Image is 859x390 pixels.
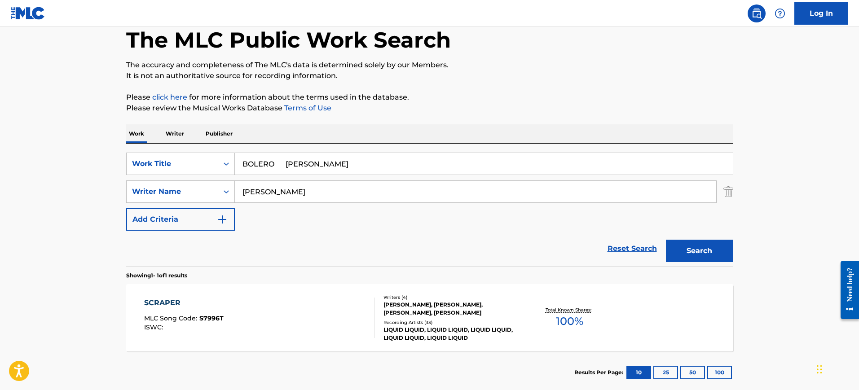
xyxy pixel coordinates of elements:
[574,368,626,377] p: Results Per Page:
[132,186,213,197] div: Writer Name
[126,124,147,143] p: Work
[751,8,762,19] img: search
[203,124,235,143] p: Publisher
[217,214,228,225] img: 9d2ae6d4665cec9f34b9.svg
[723,180,733,203] img: Delete Criterion
[771,4,789,22] div: Help
[794,2,848,25] a: Log In
[199,314,224,322] span: S7996T
[775,8,785,19] img: help
[11,7,45,20] img: MLC Logo
[680,366,705,379] button: 50
[383,326,519,342] div: LIQUID LIQUID, LIQUID LIQUID, LIQUID LIQUID, LIQUID LIQUID, LIQUID LIQUID
[546,307,594,313] p: Total Known Shares:
[126,60,733,70] p: The accuracy and completeness of The MLC's data is determined solely by our Members.
[282,104,331,112] a: Terms of Use
[748,4,766,22] a: Public Search
[152,93,187,101] a: click here
[556,313,583,329] span: 100 %
[126,153,733,267] form: Search Form
[653,366,678,379] button: 25
[814,347,859,390] iframe: Chat Widget
[163,124,187,143] p: Writer
[126,272,187,280] p: Showing 1 - 1 of 1 results
[126,208,235,231] button: Add Criteria
[383,301,519,317] div: [PERSON_NAME], [PERSON_NAME], [PERSON_NAME], [PERSON_NAME]
[834,254,859,326] iframe: Resource Center
[144,298,224,308] div: SCRAPER
[817,356,822,383] div: Drag
[603,239,661,259] a: Reset Search
[707,366,732,379] button: 100
[144,314,199,322] span: MLC Song Code :
[126,70,733,81] p: It is not an authoritative source for recording information.
[126,284,733,351] a: SCRAPERMLC Song Code:S7996TISWC:Writers (4)[PERSON_NAME], [PERSON_NAME], [PERSON_NAME], [PERSON_N...
[126,26,451,53] h1: The MLC Public Work Search
[383,319,519,326] div: Recording Artists ( 33 )
[144,323,165,331] span: ISWC :
[666,240,733,262] button: Search
[626,366,651,379] button: 10
[383,294,519,301] div: Writers ( 4 )
[126,103,733,114] p: Please review the Musical Works Database
[126,92,733,103] p: Please for more information about the terms used in the database.
[132,158,213,169] div: Work Title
